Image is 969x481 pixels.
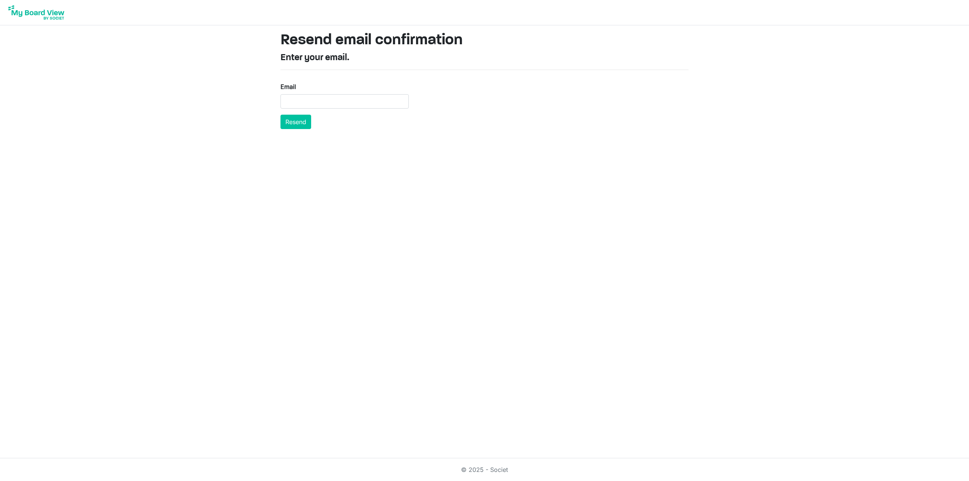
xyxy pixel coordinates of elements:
[6,3,67,22] img: My Board View Logo
[280,115,311,129] button: Resend
[280,53,689,64] h4: Enter your email.
[280,82,296,91] label: Email
[461,466,508,473] a: © 2025 - Societ
[280,31,689,50] h1: Resend email confirmation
